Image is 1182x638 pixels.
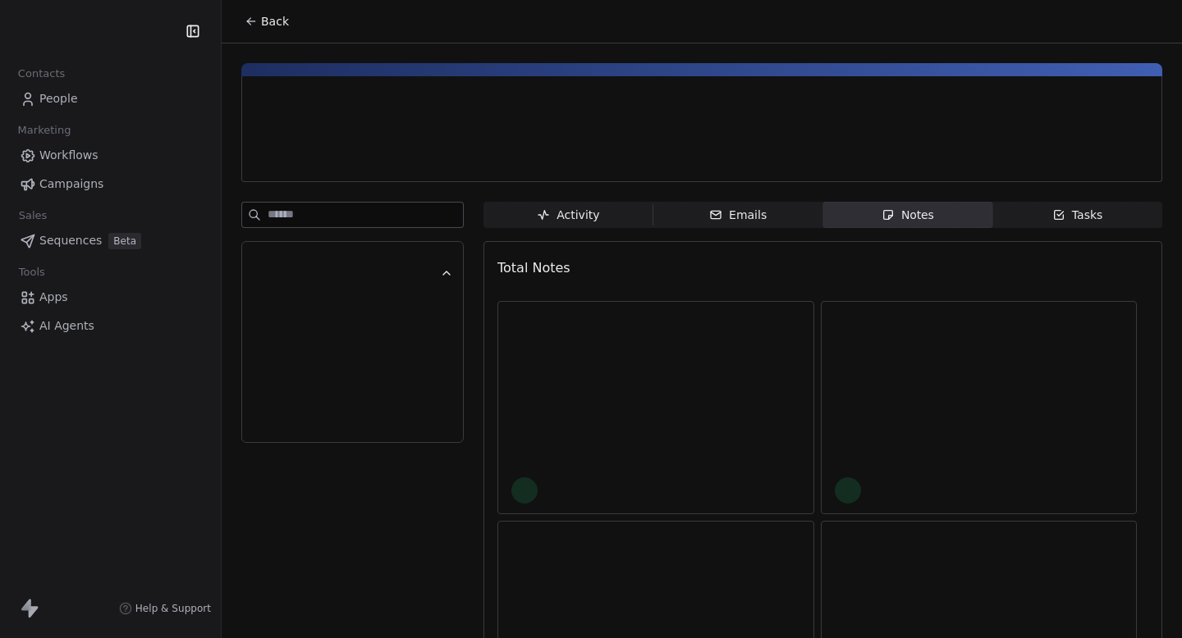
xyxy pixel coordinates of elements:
span: People [39,90,78,107]
span: Contacts [11,62,72,86]
button: Back [235,7,299,36]
a: Campaigns [13,171,208,198]
span: Sales [11,203,54,228]
span: Help & Support [135,602,211,615]
a: Help & Support [119,602,211,615]
div: Tasks [1052,207,1103,224]
span: AI Agents [39,317,94,335]
span: Campaigns [39,175,103,193]
a: Apps [13,284,208,311]
a: People [13,85,208,112]
span: Beta [108,233,141,249]
a: AI Agents [13,312,208,340]
a: Workflows [13,142,208,169]
div: Emails [709,207,767,224]
span: Sequences [39,232,102,249]
span: Apps [39,289,68,306]
div: Activity [537,207,599,224]
span: Back [261,13,289,30]
span: Workflows [39,147,98,164]
a: SequencesBeta [13,227,208,254]
span: Total Notes [497,260,570,276]
span: Tools [11,260,52,285]
span: Marketing [11,118,78,143]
